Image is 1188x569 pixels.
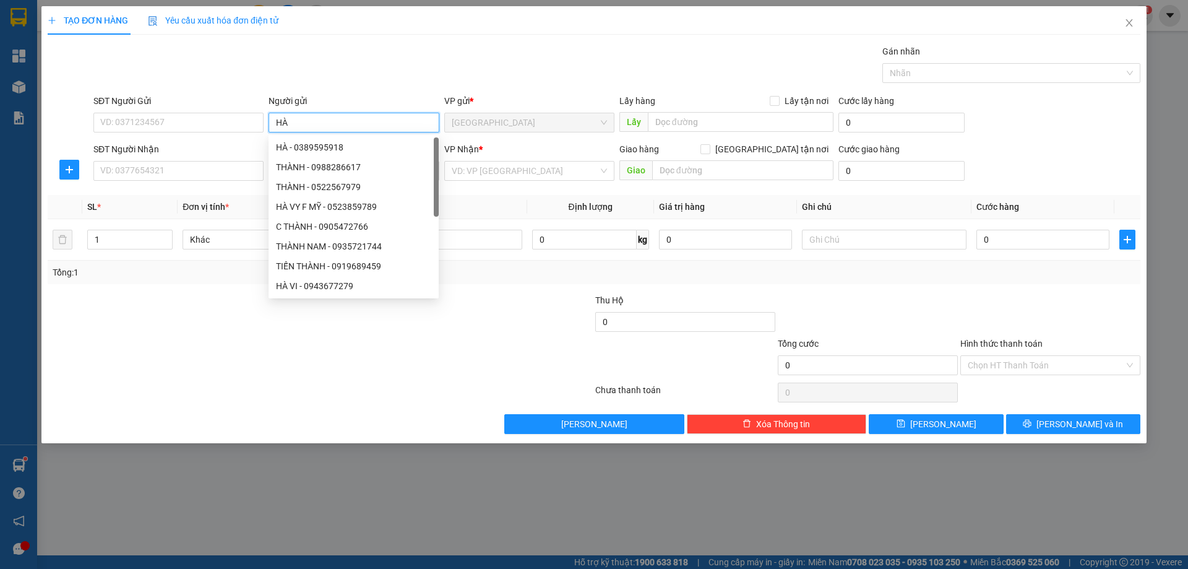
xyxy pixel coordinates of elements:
span: printer [1023,419,1031,429]
label: Cước giao hàng [838,144,900,154]
label: Hình thức thanh toán [960,339,1043,349]
div: HÀ - 0389595918 [276,141,431,154]
span: SÀI GÒN [452,113,607,132]
div: SĐT Người Gửi [93,94,264,108]
div: HÀ VI - 0943677279 [276,279,431,293]
span: Lấy hàng [619,96,655,106]
div: [GEOGRAPHIC_DATA] [11,11,136,38]
button: plus [59,160,79,180]
div: HÀ - 0389595918 [269,137,439,157]
span: Định lượng [569,202,613,212]
span: Thu Hộ [595,295,624,305]
span: Giao [619,160,652,180]
span: plus [1120,235,1135,245]
div: VP gửi [444,94,614,108]
button: save[PERSON_NAME] [869,414,1003,434]
input: Cước lấy hàng [838,113,965,132]
span: SL [87,202,97,212]
label: Cước lấy hàng [838,96,894,106]
span: delete [742,419,751,429]
span: Lấy [619,112,648,132]
button: printer[PERSON_NAME] và In [1006,414,1140,434]
span: Tổng cước [778,339,819,349]
div: THÀNH - 0522567979 [269,177,439,197]
input: Dọc đường [648,112,833,132]
div: NGHIỆP MAY TQ [145,38,244,53]
span: Yêu cầu xuất hóa đơn điện tử [148,15,278,25]
div: THÀNH - 0988286617 [269,157,439,177]
span: Chưa cước [143,78,197,91]
button: delete [53,230,72,250]
div: Người gửi [269,94,439,108]
span: Cước hàng [976,202,1019,212]
div: TIẾN THÀNH - 0919689459 [269,256,439,276]
input: Dọc đường [652,160,833,180]
div: THÀNH NAM - 0935721744 [276,240,431,253]
div: Tổng: 1 [53,266,458,279]
div: HÀ VY F MỸ - 0523859789 [276,200,431,214]
div: SĐT Người Nhận [93,142,264,156]
span: Nhận: [145,11,174,24]
button: Close [1112,6,1147,41]
span: [PERSON_NAME] [910,417,976,431]
div: C THÀNH - 0905472766 [276,220,431,233]
span: plus [60,165,79,175]
div: HÀ VY F MỸ - 0523859789 [269,197,439,217]
span: Gửi: [11,11,30,24]
span: save [897,419,905,429]
span: Lấy tận nơi [780,94,833,108]
span: kg [637,230,649,250]
div: C THÀNH - 0905472766 [269,217,439,237]
button: plus [1119,230,1135,250]
input: Cước giao hàng [838,161,965,181]
div: TIẾN THÀNH - 0919689459 [276,259,431,273]
span: [PERSON_NAME] và In [1036,417,1123,431]
input: Ghi Chú [802,230,966,250]
button: deleteXóa Thông tin [687,414,867,434]
span: close [1124,18,1134,28]
span: plus [48,16,56,25]
span: Đơn vị tính [183,202,229,212]
span: Khác [190,230,340,249]
input: VD: Bàn, Ghế [357,230,522,250]
span: [PERSON_NAME] [561,417,627,431]
span: [GEOGRAPHIC_DATA] tận nơi [710,142,833,156]
span: Giá trị hàng [659,202,705,212]
div: THÀNH - 0522567979 [276,180,431,194]
button: [PERSON_NAME] [504,414,684,434]
input: 0 [659,230,792,250]
div: THÀNH NAM - 0935721744 [269,237,439,256]
span: VP Nhận [444,144,479,154]
span: TẠO ĐƠN HÀNG [48,15,128,25]
label: Gán nhãn [882,46,920,56]
div: [PERSON_NAME] [145,11,244,38]
span: Xóa Thông tin [756,417,810,431]
span: Giao hàng [619,144,659,154]
th: Ghi chú [797,195,971,219]
img: icon [148,16,158,26]
div: HÀ VI - 0943677279 [269,276,439,296]
div: Chưa thanh toán [594,383,777,405]
div: THÀNH - 0988286617 [276,160,431,174]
